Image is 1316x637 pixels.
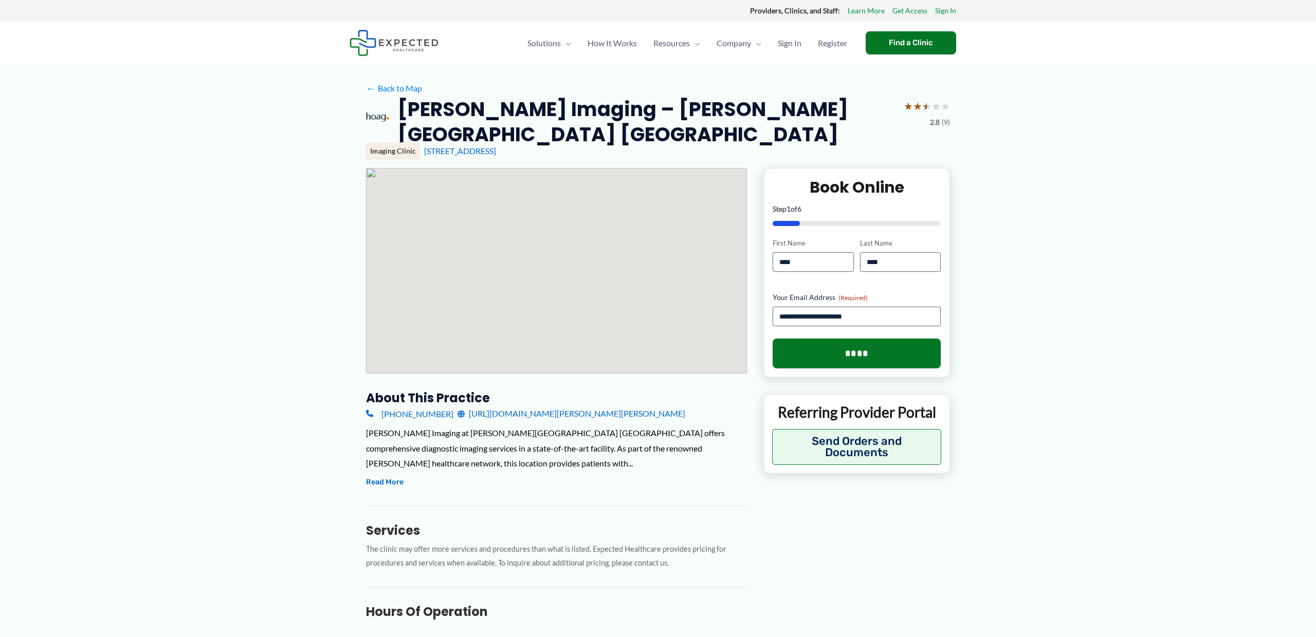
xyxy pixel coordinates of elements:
[366,390,747,406] h3: About this practice
[366,83,376,93] span: ←
[773,177,941,197] h2: Book Online
[366,542,747,570] p: The clinic may offer more services and procedures than what is listed. Expected Healthcare provid...
[366,425,747,471] div: [PERSON_NAME] Imaging at [PERSON_NAME][GEOGRAPHIC_DATA] [GEOGRAPHIC_DATA] offers comprehensive di...
[519,25,855,61] nav: Primary Site Navigation
[787,204,791,213] span: 1
[645,25,708,61] a: ResourcesMenu Toggle
[860,238,941,248] label: Last Name
[519,25,579,61] a: SolutionsMenu Toggle
[773,238,853,248] label: First Name
[935,4,956,17] a: Sign In
[588,25,637,61] span: How It Works
[527,25,561,61] span: Solutions
[366,142,420,160] div: Imaging Clinic
[366,81,422,96] a: ←Back to Map
[397,97,895,147] h2: [PERSON_NAME] Imaging – [PERSON_NAME][GEOGRAPHIC_DATA] [GEOGRAPHIC_DATA]
[810,25,855,61] a: Register
[797,204,801,213] span: 6
[561,25,571,61] span: Menu Toggle
[458,406,685,421] a: [URL][DOMAIN_NAME][PERSON_NAME][PERSON_NAME]
[931,97,941,116] span: ★
[350,30,438,56] img: Expected Healthcare Logo - side, dark font, small
[930,116,940,129] span: 2.8
[773,205,941,213] p: Step of
[717,25,751,61] span: Company
[653,25,690,61] span: Resources
[866,31,956,54] a: Find a Clinic
[773,292,941,303] label: Your Email Address
[848,4,885,17] a: Learn More
[778,25,801,61] span: Sign In
[708,25,770,61] a: CompanyMenu Toggle
[424,146,496,156] a: [STREET_ADDRESS]
[366,476,404,489] button: Read More
[751,25,761,61] span: Menu Toggle
[690,25,700,61] span: Menu Toggle
[922,97,931,116] span: ★
[770,25,810,61] a: Sign In
[366,522,747,538] h3: Services
[750,6,840,15] strong: Providers, Clinics, and Staff:
[772,429,941,465] button: Send Orders and Documents
[904,97,913,116] span: ★
[579,25,645,61] a: How It Works
[818,25,847,61] span: Register
[366,406,453,421] a: [PHONE_NUMBER]
[366,604,747,620] h3: Hours of Operation
[913,97,922,116] span: ★
[942,116,950,129] span: (9)
[941,97,950,116] span: ★
[892,4,927,17] a: Get Access
[772,403,941,421] p: Referring Provider Portal
[838,294,868,302] span: (Required)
